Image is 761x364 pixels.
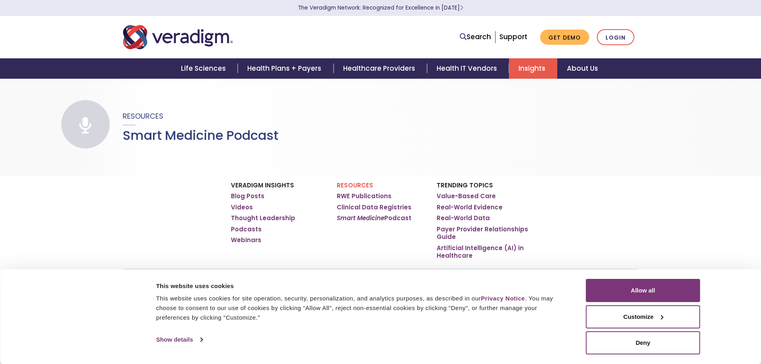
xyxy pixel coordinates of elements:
h1: Smart Medicine Podcast [123,128,278,143]
a: Insights [509,58,557,79]
a: Privacy Notice [481,295,525,302]
a: Clinical Data Registries [337,203,411,211]
div: This website uses cookies [156,281,568,291]
a: Search [460,32,491,42]
a: Health Plans + Payers [238,58,333,79]
em: Smart Medicine [337,214,384,222]
a: Thought Leadership [231,214,295,222]
a: Healthcare Providers [334,58,427,79]
a: Artificial Intelligence (AI) in Healthcare [437,244,531,260]
span: Resources [123,111,163,121]
a: The Veradigm Network: Recognized for Excellence in [DATE]Learn More [298,4,463,12]
a: Show details [156,334,203,346]
a: Login [597,29,634,46]
button: Customize [586,305,700,328]
a: Blog Posts [231,192,264,200]
a: Health IT Vendors [427,58,509,79]
a: Payer Provider Relationships Guide [437,225,531,241]
a: Life Sciences [171,58,238,79]
a: Get Demo [540,30,589,45]
a: Value-Based Care [437,192,496,200]
span: Learn More [460,4,463,12]
img: Veradigm logo [123,24,233,50]
a: Webinars [231,236,261,244]
a: Podcasts [231,225,262,233]
a: Videos [231,203,253,211]
a: Real-World Data [437,214,490,222]
a: Real-World Evidence [437,203,503,211]
a: Support [499,32,527,42]
button: Deny [586,331,700,354]
a: RWE Publications [337,192,391,200]
a: About Us [557,58,608,79]
a: Smart MedicinePodcast [337,214,411,222]
button: Allow all [586,279,700,302]
div: This website uses cookies for site operation, security, personalization, and analytics purposes, ... [156,294,568,322]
